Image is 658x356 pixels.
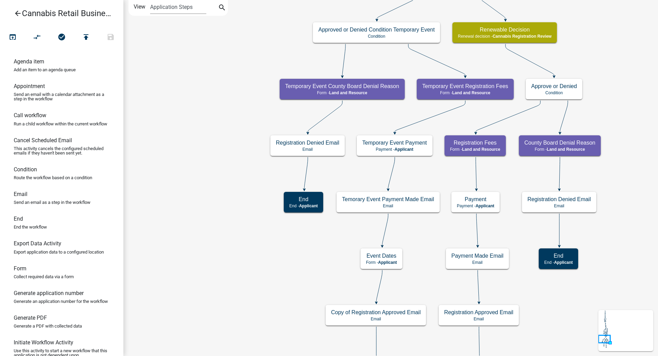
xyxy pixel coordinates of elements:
h5: End [289,196,318,202]
p: Add an item to an agenda queue [14,67,76,72]
p: Email [276,147,339,152]
p: End the workflow [14,225,47,229]
span: Applicant [299,204,318,208]
h5: Registration Denied Email [527,196,591,202]
span: Applicant [394,147,413,152]
h6: Agenda item [14,58,44,65]
h5: County Board Denial Reason [524,139,595,146]
button: Test Workflow [0,30,25,45]
h5: Registration Denied Email [276,139,339,146]
i: check_circle [58,33,66,42]
p: Email [342,204,434,208]
h5: Registration Approved Email [444,309,513,316]
p: Form - [450,147,500,152]
button: Save [98,30,123,45]
p: Payment - [457,204,494,208]
i: arrow_back [14,9,22,19]
i: open_in_browser [9,33,17,42]
h6: Email [14,191,27,197]
p: Collect required data via a form [14,274,74,279]
h6: Generate PDF [14,315,47,321]
button: Auto Layout [25,30,49,45]
p: Form - [422,90,508,95]
h6: End [14,216,23,222]
p: Email [444,317,513,321]
p: Generate an application number for the workflow [14,299,108,304]
span: Land and Resource [452,90,490,95]
h5: End [544,253,573,259]
p: Form - [366,260,397,265]
h6: Export Data Activity [14,240,61,247]
h5: Temporary Event County Board Denial Reason [285,83,399,89]
a: Cannabis Retail Businesses and Temporary Cannabis Events [5,5,112,21]
p: Form - [285,90,399,95]
p: Form - [524,147,595,152]
h6: Call workflow [14,112,46,119]
p: Generate a PDF with collected data [14,324,82,328]
button: search [217,3,228,14]
p: Route the workflow based on a condition [14,175,92,180]
div: Workflow actions [0,30,123,47]
p: Email [527,204,591,208]
p: Renewal decision - [458,34,551,39]
h5: Registration Fees [450,139,500,146]
h5: Temorary Event Payment Made Email [342,196,434,202]
i: search [218,3,226,13]
p: This activity cancels the configured scheduled emails if they haven't been sent yet. [14,146,110,155]
span: Applicant [476,204,495,208]
h5: Temporary Event Registration Fees [422,83,508,89]
span: Land and Resource [329,90,367,95]
span: Land and Resource [547,147,585,152]
p: End - [289,204,318,208]
p: Condition [531,90,577,95]
span: Applicant [554,260,573,265]
i: save [107,33,115,42]
h5: Copy of Registration Approved Email [331,309,421,316]
p: Send an email as a step in the workflow [14,200,90,205]
p: Payment - [362,147,427,152]
i: compare_arrows [33,33,41,42]
span: Applicant [378,260,397,265]
h5: Temporary Event Payment [362,139,427,146]
h6: Condition [14,166,37,173]
h5: Approved or Denied Condition Temporary Event [318,26,435,33]
p: Email [331,317,421,321]
h6: Form [14,265,26,272]
h6: Initiate Workflow Activity [14,339,73,346]
h5: Renewable Decision [458,26,551,33]
span: Land and Resource [462,147,500,152]
h5: Payment [457,196,494,202]
h6: Generate application number [14,290,84,296]
span: Cannabis Registration Review [492,34,551,39]
p: Email [451,260,503,265]
p: Run a child workflow within the current workflow [14,122,107,126]
p: End - [544,260,573,265]
h5: Event Dates [366,253,397,259]
h6: Appointment [14,83,45,89]
p: Send an email with a calendar attachment as a step in the workflow [14,92,110,101]
button: No problems [49,30,74,45]
h5: Payment Made Email [451,253,503,259]
h6: Cancel Scheduled Email [14,137,72,144]
p: Condition [318,34,435,39]
i: publish [82,33,90,42]
h5: Approve or Denied [531,83,577,89]
p: Export application data to a configured location [14,250,104,254]
button: Publish [74,30,98,45]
